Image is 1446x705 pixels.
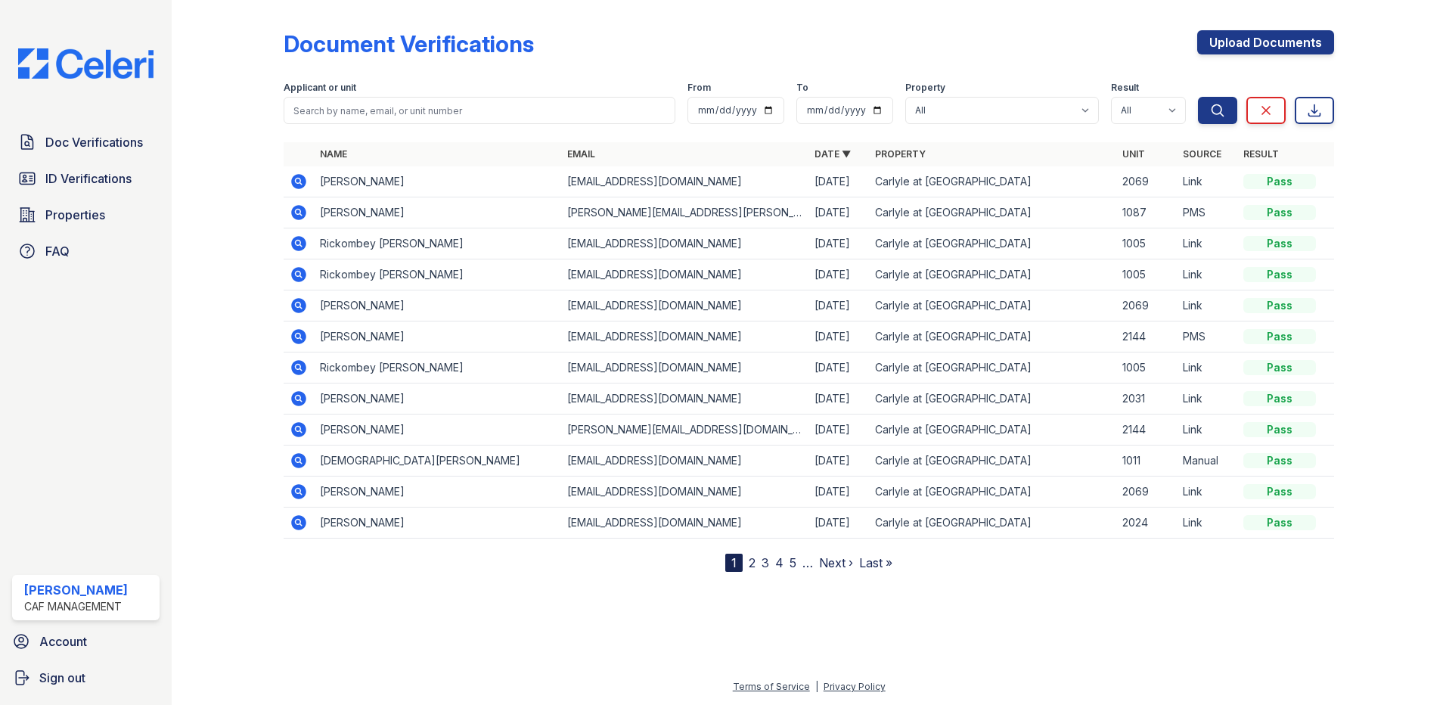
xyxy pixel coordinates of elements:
[869,477,1116,508] td: Carlyle at [GEOGRAPHIC_DATA]
[1243,360,1316,375] div: Pass
[725,554,743,572] div: 1
[869,352,1116,384] td: Carlyle at [GEOGRAPHIC_DATA]
[796,82,808,94] label: To
[561,384,808,415] td: [EMAIL_ADDRESS][DOMAIN_NAME]
[808,228,869,259] td: [DATE]
[314,321,561,352] td: [PERSON_NAME]
[808,166,869,197] td: [DATE]
[1177,384,1237,415] td: Link
[775,555,784,570] a: 4
[1177,446,1237,477] td: Manual
[6,663,166,693] a: Sign out
[314,446,561,477] td: [DEMOGRAPHIC_DATA][PERSON_NAME]
[1243,453,1316,468] div: Pass
[314,352,561,384] td: Rickombey [PERSON_NAME]
[1177,508,1237,539] td: Link
[39,632,87,651] span: Account
[24,581,128,599] div: [PERSON_NAME]
[314,228,561,259] td: Rickombey [PERSON_NAME]
[802,554,813,572] span: …
[284,97,675,124] input: Search by name, email, or unit number
[762,555,769,570] a: 3
[320,148,347,160] a: Name
[1177,477,1237,508] td: Link
[869,415,1116,446] td: Carlyle at [GEOGRAPHIC_DATA]
[869,508,1116,539] td: Carlyle at [GEOGRAPHIC_DATA]
[284,30,534,57] div: Document Verifications
[314,477,561,508] td: [PERSON_NAME]
[808,477,869,508] td: [DATE]
[824,681,886,692] a: Privacy Policy
[314,415,561,446] td: [PERSON_NAME]
[314,290,561,321] td: [PERSON_NAME]
[808,290,869,321] td: [DATE]
[1243,515,1316,530] div: Pass
[1243,267,1316,282] div: Pass
[869,290,1116,321] td: Carlyle at [GEOGRAPHIC_DATA]
[1177,166,1237,197] td: Link
[1116,166,1177,197] td: 2069
[314,259,561,290] td: Rickombey [PERSON_NAME]
[1116,259,1177,290] td: 1005
[1116,321,1177,352] td: 2144
[905,82,945,94] label: Property
[1116,352,1177,384] td: 1005
[1177,321,1237,352] td: PMS
[790,555,796,570] a: 5
[1177,290,1237,321] td: Link
[1122,148,1145,160] a: Unit
[561,352,808,384] td: [EMAIL_ADDRESS][DOMAIN_NAME]
[869,197,1116,228] td: Carlyle at [GEOGRAPHIC_DATA]
[561,321,808,352] td: [EMAIL_ADDRESS][DOMAIN_NAME]
[869,259,1116,290] td: Carlyle at [GEOGRAPHIC_DATA]
[808,384,869,415] td: [DATE]
[45,242,70,260] span: FAQ
[12,163,160,194] a: ID Verifications
[1116,197,1177,228] td: 1087
[687,82,711,94] label: From
[869,166,1116,197] td: Carlyle at [GEOGRAPHIC_DATA]
[1243,298,1316,313] div: Pass
[1111,82,1139,94] label: Result
[561,290,808,321] td: [EMAIL_ADDRESS][DOMAIN_NAME]
[6,626,166,657] a: Account
[808,446,869,477] td: [DATE]
[1243,484,1316,499] div: Pass
[561,508,808,539] td: [EMAIL_ADDRESS][DOMAIN_NAME]
[561,197,808,228] td: [PERSON_NAME][EMAIL_ADDRESS][PERSON_NAME][DOMAIN_NAME]
[314,508,561,539] td: [PERSON_NAME]
[1243,174,1316,189] div: Pass
[284,82,356,94] label: Applicant or unit
[869,446,1116,477] td: Carlyle at [GEOGRAPHIC_DATA]
[869,228,1116,259] td: Carlyle at [GEOGRAPHIC_DATA]
[808,508,869,539] td: [DATE]
[314,197,561,228] td: [PERSON_NAME]
[1183,148,1221,160] a: Source
[1243,391,1316,406] div: Pass
[1116,415,1177,446] td: 2144
[1116,508,1177,539] td: 2024
[45,169,132,188] span: ID Verifications
[1177,228,1237,259] td: Link
[1243,148,1279,160] a: Result
[561,228,808,259] td: [EMAIL_ADDRESS][DOMAIN_NAME]
[1177,197,1237,228] td: PMS
[808,259,869,290] td: [DATE]
[6,48,166,79] img: CE_Logo_Blue-a8612792a0a2168367f1c8372b55b34899dd931a85d93a1a3d3e32e68fde9ad4.png
[24,599,128,614] div: CAF Management
[1243,422,1316,437] div: Pass
[561,166,808,197] td: [EMAIL_ADDRESS][DOMAIN_NAME]
[561,446,808,477] td: [EMAIL_ADDRESS][DOMAIN_NAME]
[567,148,595,160] a: Email
[561,259,808,290] td: [EMAIL_ADDRESS][DOMAIN_NAME]
[859,555,892,570] a: Last »
[1116,477,1177,508] td: 2069
[808,415,869,446] td: [DATE]
[45,133,143,151] span: Doc Verifications
[1116,446,1177,477] td: 1011
[1177,352,1237,384] td: Link
[808,352,869,384] td: [DATE]
[733,681,810,692] a: Terms of Service
[1197,30,1334,54] a: Upload Documents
